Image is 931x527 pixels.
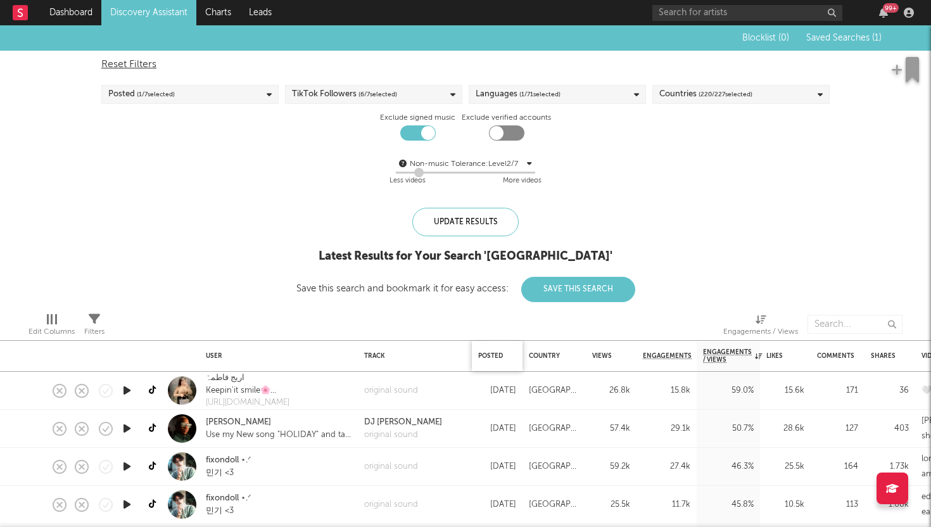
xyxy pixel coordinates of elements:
div: Keepin'it smile🌸 snapchat : aroojfatima3444 [206,384,311,397]
div: Engagements / Views [723,324,798,340]
div: Less videos [389,174,426,189]
span: Engagements [643,352,692,360]
span: ( 1 / 71 selected) [519,87,560,102]
div: Languages [476,87,560,102]
div: Countries [659,87,752,102]
span: Engagements / Views [703,348,752,364]
div: 50.7 % [703,421,754,436]
div: 171 [817,383,858,398]
button: Saved Searches (1) [802,33,882,43]
div: Views [592,352,612,360]
a: [URL][DOMAIN_NAME] [206,397,311,409]
a: fixondoll ⋆.ᐟ [206,454,251,467]
span: Blocklist [742,34,789,42]
button: 99+ [879,8,888,18]
div: Edit Columns [28,324,75,340]
div: Likes [766,352,785,360]
div: Save this search and bookmark it for easy access: [296,284,635,293]
span: ( 1 ) [872,34,882,42]
div: 10.5k [766,497,804,512]
span: ( 6 / 7 selected) [358,87,397,102]
span: Saved Searches [806,34,882,42]
div: 59.0 % [703,383,754,398]
div: 15.6k [766,383,804,398]
div: 25.5k [766,459,804,474]
div: Use my New song "HOLIDAY" and tag me! I Will repost your video everywhere [206,429,351,441]
a: original sound [364,429,442,441]
div: 민기 <3 [206,505,251,517]
input: Search for artists [652,5,842,21]
div: 26.8k [592,383,630,398]
div: 민기 <3 [206,467,251,479]
div: [GEOGRAPHIC_DATA] [529,383,579,398]
div: [GEOGRAPHIC_DATA] [529,459,579,474]
div: 15.8k [643,383,690,398]
div: Update Results [412,208,519,236]
div: [GEOGRAPHIC_DATA] [529,421,579,436]
div: 1.08k [871,497,909,512]
button: Filter by Shares [902,350,915,362]
div: Track [364,352,459,360]
a: [PERSON_NAME] [206,416,271,429]
div: [GEOGRAPHIC_DATA] [529,497,579,512]
button: Filter by Likes [792,350,804,362]
div: Edit Columns [28,308,75,345]
a: fixondoll ⋆.ᐟ [206,492,251,505]
div: 127 [817,421,858,436]
div: [DATE] [478,497,516,512]
div: 29.1k [643,421,690,436]
div: Comments [817,352,854,360]
div: Latest Results for Your Search ' [GEOGRAPHIC_DATA] ' [296,249,635,264]
div: TikTok Followers [292,87,397,102]
div: 36 [871,383,909,398]
div: 1.73k [871,459,909,474]
a: original sound [364,384,418,397]
div: 57.4k [592,421,630,436]
button: Filter by Views [618,350,631,362]
div: Non-music Tolerance: Level 2 / 7 [410,156,524,172]
span: ( 0 ) [778,34,789,42]
div: 99 + [883,3,899,13]
span: ( 1 / 7 selected) [137,87,175,102]
a: اریج فاطمہّ [206,372,244,384]
div: 46.3 % [703,459,754,474]
div: [DATE] [478,421,516,436]
div: User [206,352,345,360]
button: Save This Search [521,277,635,302]
a: DJ [PERSON_NAME] [364,416,442,429]
span: ( 220 / 227 selected) [699,87,752,102]
div: 403 [871,421,909,436]
div: 27.4k [643,459,690,474]
a: original sound [364,498,418,511]
button: Filter by Comments [861,350,873,362]
div: Posted [108,87,175,102]
div: 45.8 % [703,497,754,512]
div: Posted [478,352,510,360]
div: [DATE] [478,383,516,398]
div: 59.2k [592,459,630,474]
label: Exclude signed music [380,110,455,125]
div: 25.5k [592,497,630,512]
div: Reset Filters [101,57,830,72]
div: 113 [817,497,858,512]
div: 28.6k [766,421,804,436]
div: 11.7k [643,497,690,512]
div: Filters [84,324,104,340]
div: 164 [817,459,858,474]
div: Country [529,352,573,360]
label: Exclude verified accounts [462,110,551,125]
input: Search... [807,315,902,334]
div: [DATE] [478,459,516,474]
div: Filters [84,308,104,345]
a: original sound [364,460,418,473]
div: Shares [871,352,896,360]
div: Engagements / Views [723,308,798,345]
div: More videos [503,174,541,189]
